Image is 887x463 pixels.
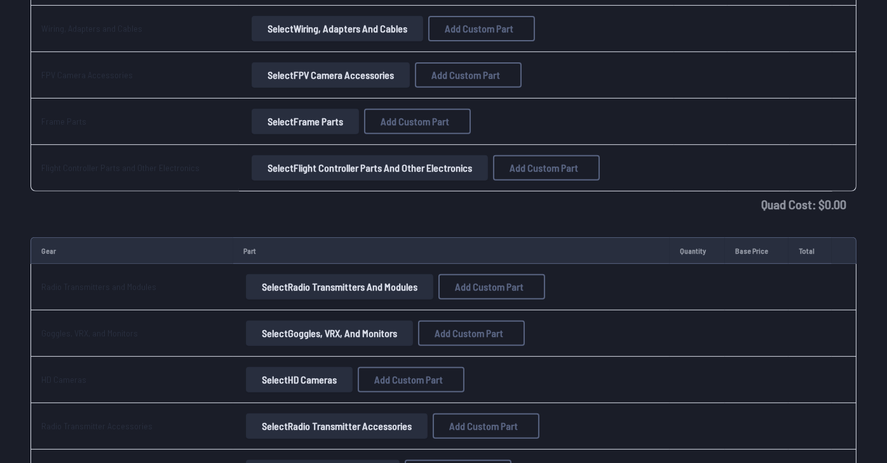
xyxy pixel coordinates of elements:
[246,413,428,439] button: SelectRadio Transmitter Accessories
[381,116,449,127] span: Add Custom Part
[438,274,545,300] button: Add Custom Part
[41,69,133,80] a: FPV Camera Accessories
[428,16,535,41] button: Add Custom Part
[433,413,539,439] button: Add Custom Part
[364,109,471,134] button: Add Custom Part
[789,237,832,264] td: Total
[670,237,725,264] td: Quantity
[41,328,138,338] a: Goggles, VRX, and Monitors
[252,62,410,88] button: SelectFPV Camera Accessories
[246,274,433,300] button: SelectRadio Transmitters and Modules
[243,274,436,300] a: SelectRadio Transmitters and Modules
[41,116,86,127] a: Frame Parts
[725,237,789,264] td: Base Price
[246,367,353,392] button: SelectHD Cameras
[249,155,491,181] a: SelectFlight Controller Parts and Other Electronics
[449,421,518,431] span: Add Custom Part
[41,281,156,292] a: Radio Transmitters and Modules
[493,155,600,181] button: Add Custom Part
[252,109,359,134] button: SelectFrame Parts
[455,282,524,292] span: Add Custom Part
[41,420,152,431] a: Radio Transmitter Accessories
[510,163,578,173] span: Add Custom Part
[243,367,355,392] a: SelectHD Cameras
[252,155,488,181] button: SelectFlight Controller Parts and Other Electronics
[30,191,857,217] td: Quad Cost: $ 0.00
[415,62,522,88] button: Add Custom Part
[249,16,426,41] a: SelectWiring, Adapters and Cables
[249,109,362,134] a: SelectFrame Parts
[445,24,513,34] span: Add Custom Part
[243,413,430,439] a: SelectRadio Transmitter Accessories
[41,374,86,385] a: HD Cameras
[252,16,423,41] button: SelectWiring, Adapters and Cables
[249,62,412,88] a: SelectFPV Camera Accessories
[246,321,413,346] button: SelectGoggles, VRX, and Monitors
[431,70,500,80] span: Add Custom Part
[41,162,200,173] a: Flight Controller Parts and Other Electronics
[41,23,142,34] a: Wiring, Adapters and Cables
[30,237,233,264] td: Gear
[374,375,443,385] span: Add Custom Part
[243,321,416,346] a: SelectGoggles, VRX, and Monitors
[358,367,464,392] button: Add Custom Part
[435,328,503,338] span: Add Custom Part
[418,321,525,346] button: Add Custom Part
[233,237,669,264] td: Part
